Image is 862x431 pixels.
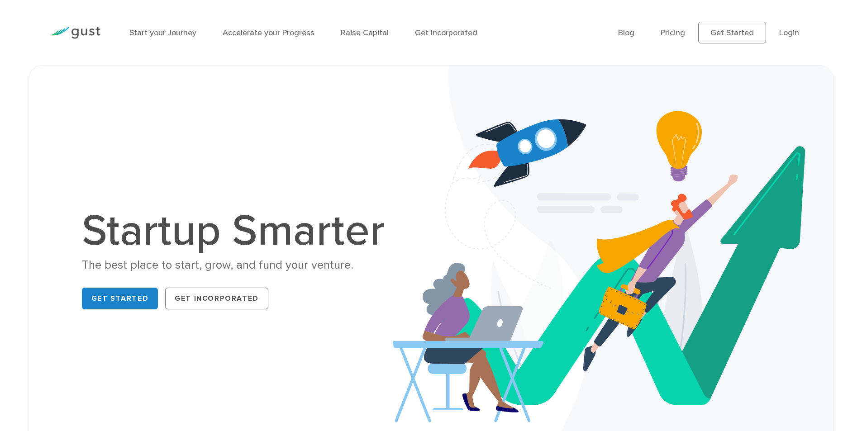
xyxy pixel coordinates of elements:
a: Start your Journey [129,28,196,38]
a: Raise Capital [341,28,389,38]
div: The best place to start, grow, and fund your venture. [82,257,394,273]
a: Get Started [698,22,766,43]
img: Gust Logo [50,27,100,39]
a: Login [779,28,799,38]
a: Pricing [661,28,685,38]
a: Blog [618,28,634,38]
a: Get Incorporated [415,28,477,38]
a: Get Incorporated [165,288,268,309]
a: Accelerate your Progress [223,28,314,38]
a: Get Started [82,288,158,309]
h1: Startup Smarter [82,209,394,253]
